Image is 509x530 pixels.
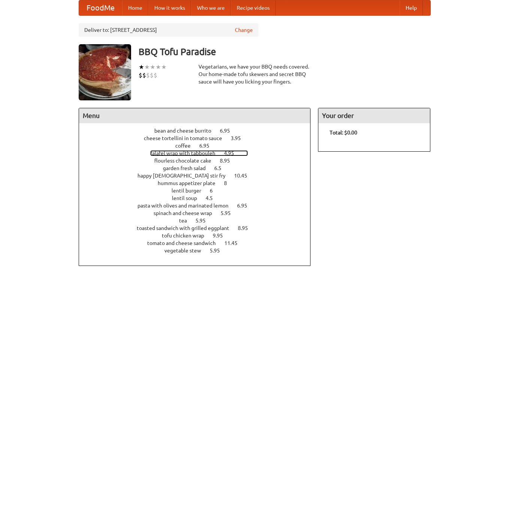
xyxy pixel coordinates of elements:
span: 10.45 [234,173,255,179]
li: ★ [155,63,161,71]
div: Vegetarians, we have your BBQ needs covered. Our home-made tofu skewers and secret BBQ sauce will... [199,63,311,85]
span: 6.95 [237,203,255,209]
span: 5.95 [196,218,213,224]
span: toasted sandwich with grilled eggplant [137,225,237,231]
a: vegetable stew 5.95 [164,248,234,254]
span: garden fresh salad [163,165,213,171]
a: spinach and cheese wrap 5.95 [154,210,245,216]
a: cheese tortellini in tomato sauce 3.95 [144,135,255,141]
span: coffee [175,143,198,149]
span: lentil burger [172,188,209,194]
a: pasta with olives and marinated lemon 6.95 [137,203,261,209]
a: hummus appetizer plate 8 [158,180,241,186]
span: 3.95 [231,135,248,141]
span: cheese tortellini in tomato sauce [144,135,230,141]
span: 5.95 [221,210,238,216]
span: hummus appetizer plate [158,180,223,186]
span: pasta with olives and marinated lemon [137,203,236,209]
span: falafel wrap with tabbouleh [150,150,223,156]
a: Recipe videos [231,0,276,15]
div: Deliver to: [STREET_ADDRESS] [79,23,258,37]
span: lentil soup [172,195,204,201]
a: tomato and cheese sandwich 11.45 [147,240,251,246]
li: $ [146,71,150,79]
span: 8.95 [238,225,255,231]
span: 6.95 [199,143,217,149]
li: ★ [139,63,144,71]
a: How it works [148,0,191,15]
li: $ [154,71,157,79]
h4: Menu [79,108,310,123]
span: vegetable stew [164,248,209,254]
span: 6 [210,188,220,194]
li: $ [150,71,154,79]
span: happy [DEMOGRAPHIC_DATA] stir fry [137,173,233,179]
span: tofu chicken wrap [162,233,212,239]
span: 4.95 [224,150,242,156]
li: ★ [161,63,167,71]
a: tea 5.95 [179,218,219,224]
span: 11.45 [224,240,245,246]
li: ★ [150,63,155,71]
h3: BBQ Tofu Paradise [139,44,431,59]
a: happy [DEMOGRAPHIC_DATA] stir fry 10.45 [137,173,261,179]
a: lentil burger 6 [172,188,227,194]
span: 4.5 [206,195,220,201]
a: Who we are [191,0,231,15]
a: coffee 6.95 [175,143,223,149]
img: angular.jpg [79,44,131,100]
a: tofu chicken wrap 9.95 [162,233,237,239]
a: falafel wrap with tabbouleh 4.95 [150,150,248,156]
span: 8 [224,180,234,186]
span: tea [179,218,194,224]
li: ★ [144,63,150,71]
span: flourless chocolate cake [154,158,219,164]
a: bean and cheese burrito 6.95 [154,128,244,134]
span: spinach and cheese wrap [154,210,219,216]
h4: Your order [318,108,430,123]
span: tomato and cheese sandwich [147,240,223,246]
span: 9.95 [213,233,230,239]
a: Help [400,0,423,15]
a: Home [122,0,148,15]
a: Change [235,26,253,34]
span: 6.95 [220,128,237,134]
span: 8.95 [220,158,237,164]
a: flourless chocolate cake 8.95 [154,158,244,164]
a: toasted sandwich with grilled eggplant 8.95 [137,225,262,231]
a: garden fresh salad 6.5 [163,165,235,171]
a: FoodMe [79,0,122,15]
span: bean and cheese burrito [154,128,219,134]
li: $ [142,71,146,79]
b: Total: $0.00 [330,130,357,136]
li: $ [139,71,142,79]
span: 5.95 [210,248,227,254]
span: 6.5 [214,165,229,171]
a: lentil soup 4.5 [172,195,227,201]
